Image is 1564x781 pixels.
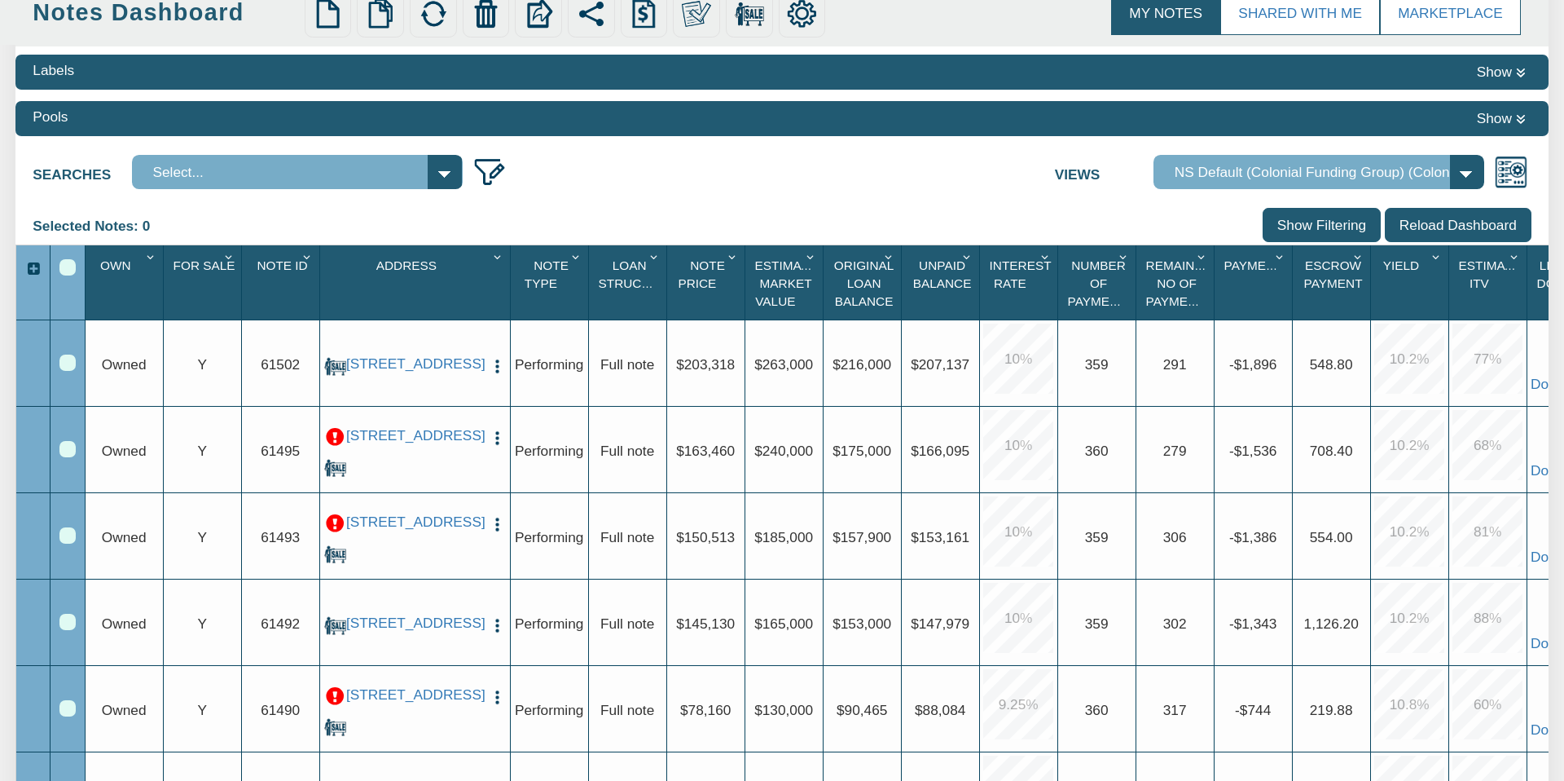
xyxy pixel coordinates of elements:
div: Sort None [89,251,162,314]
span: -$1,386 [1229,529,1277,545]
span: $78,160 [680,702,731,718]
span: $88,084 [915,702,965,718]
span: Performing [515,529,583,545]
span: 359 [1085,356,1109,373]
div: Sort None [827,251,900,314]
button: Show [1471,107,1531,130]
span: Note Price [678,258,725,290]
div: Sort None [670,251,744,314]
div: Column Menu [1506,245,1526,265]
div: Sort None [592,251,666,314]
span: 61502 [261,356,300,373]
span: Note Id [257,258,307,272]
div: Row 2, Row Selection Checkbox [59,441,76,457]
span: Note Type [525,258,569,290]
div: Column Menu [881,245,900,265]
div: Unpaid Balance Sort None [905,251,978,314]
div: Column Menu [959,245,978,265]
span: $216,000 [833,356,891,373]
span: 61490 [261,702,300,718]
span: Number Of Payments [1068,258,1135,308]
div: Sort None [323,251,509,314]
img: cell-menu.png [489,617,506,634]
span: Interest Rate [990,258,1052,290]
div: 88.0 [1452,583,1522,653]
div: Column Menu [221,245,240,265]
div: Column Menu [1428,245,1448,265]
span: Y [197,356,207,373]
div: Column Menu [568,245,587,265]
div: Row 1, Row Selection Checkbox [59,355,76,371]
span: Performing [515,356,583,373]
span: $240,000 [754,443,813,459]
div: Column Menu [1037,245,1057,265]
div: Note Id Sort None [245,251,319,314]
span: 219.88 [1310,702,1353,718]
div: Pools [33,107,68,127]
div: Payment(P&I) Sort None [1218,251,1291,314]
div: 10.0 [983,410,1053,480]
span: Address [376,258,437,272]
a: 1729 Noble Street, Anderson, IN, 46016 [346,686,483,704]
span: Y [197,702,207,718]
button: Press to open the note menu [489,355,506,376]
div: Column Menu [299,245,319,265]
span: Owned [102,616,147,632]
div: Row 5, Row Selection Checkbox [59,700,76,717]
span: Remaining No Of Payments [1146,258,1217,308]
span: $90,465 [837,702,887,718]
span: 291 [1163,356,1187,373]
div: 60.0 [1452,669,1522,739]
button: Press to open the note menu [489,615,506,635]
span: $147,979 [911,616,969,632]
span: Full note [600,616,654,632]
img: for_sale.png [324,457,346,479]
span: Escrow Payment [1304,258,1363,290]
div: Column Menu [1272,245,1291,265]
div: Sort None [1218,251,1291,314]
div: Column Menu [646,245,666,265]
div: Column Menu [724,245,744,265]
div: Sort None [167,251,240,314]
div: Original Loan Balance Sort None [827,251,900,314]
span: 61493 [261,529,300,545]
img: for_sale.png [324,544,346,566]
img: for_sale.png [324,615,346,637]
div: Note Type Sort None [514,251,587,314]
span: 359 [1085,616,1109,632]
span: -$1,343 [1229,616,1277,632]
span: $185,000 [754,529,813,545]
a: 7118 Heron, Houston, TX, 77087 [346,427,483,444]
div: Remaining No Of Payments Sort None [1140,251,1213,314]
div: Sort None [1061,251,1135,314]
div: Address Sort None [323,251,509,314]
div: Selected Notes: 0 [33,208,162,245]
span: Full note [600,529,654,545]
span: Y [197,443,207,459]
div: Row 4, Row Selection Checkbox [59,614,76,630]
span: $153,000 [833,616,891,632]
div: 10.2 [1374,496,1444,567]
a: 2701 Huckleberry, Pasadena, TX, 77502 [346,355,483,373]
div: Number Of Payments Sort None [1061,251,1135,314]
div: 81.0 [1452,496,1522,567]
img: views.png [1494,155,1528,189]
div: 10.0 [983,583,1053,653]
div: 10.2 [1374,410,1444,480]
span: 61495 [261,443,300,459]
span: Y [197,616,207,632]
div: Escrow Payment Sort None [1296,251,1369,314]
div: 10.2 [1374,583,1444,653]
button: Press to open the note menu [489,514,506,534]
span: Owned [102,356,147,373]
div: 10.2 [1374,324,1444,394]
span: Y [197,529,207,545]
span: Owned [102,443,147,459]
a: 712 Ave M, S. Houston, TX, 77587 [346,514,483,531]
button: Press to open the note menu [489,686,506,707]
span: $263,000 [754,356,813,373]
div: 77.0 [1452,324,1522,394]
span: $203,318 [676,356,735,373]
label: Searches [33,155,131,185]
span: 306 [1163,529,1187,545]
